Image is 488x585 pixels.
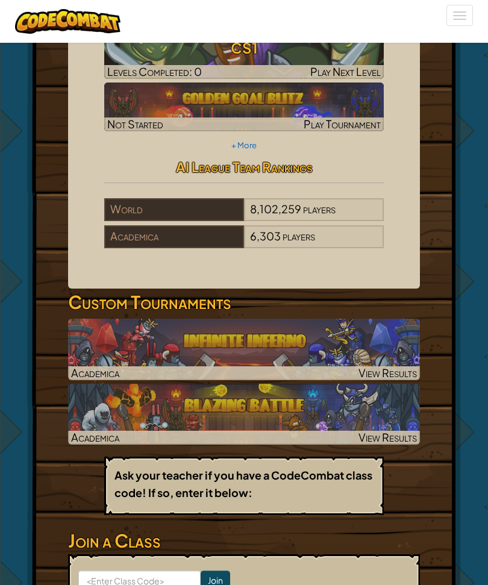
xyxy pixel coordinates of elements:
a: + More [231,140,257,150]
img: Blazing Battle [68,384,420,445]
span: Play Tournament [304,117,381,131]
span: 8,102,259 [250,202,301,216]
a: Play Next Level [104,30,384,79]
a: AcademicaView Results [68,319,420,380]
img: Infinite Inferno [68,319,420,380]
a: World8,102,259players [104,210,384,224]
span: Academica [71,430,119,444]
span: View Results [358,366,417,380]
span: Not Started [107,117,163,131]
a: AcademicaView Results [68,384,420,445]
h3: CS1 [104,34,384,61]
span: 6,303 [250,229,281,243]
b: Ask your teacher if you have a CodeCombat class code! If so, enter it below: [114,468,372,499]
a: Not StartedPlay Tournament [104,83,384,131]
div: World [104,198,244,221]
span: AI League Team Rankings [176,158,313,175]
span: View Results [358,430,417,444]
span: Play Next Level [310,64,381,78]
div: Academica [104,225,244,248]
h3: Custom Tournaments [68,289,420,316]
span: Academica [71,366,119,380]
h3: Join a Class [68,527,420,554]
span: players [303,202,336,216]
img: Golden Goal [104,83,384,131]
a: Academica6,303players [104,237,384,251]
img: CodeCombat logo [15,9,120,34]
span: Levels Completed: 0 [107,64,202,78]
span: players [283,229,315,243]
